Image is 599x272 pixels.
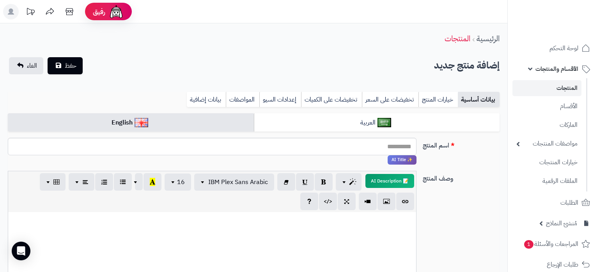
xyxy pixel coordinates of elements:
span: IBM Plex Sans Arabic [208,177,268,187]
span: انقر لاستخدام رفيقك الذكي [388,155,416,165]
a: تخفيضات على الكميات [301,92,362,107]
img: English [135,118,148,127]
a: الأقسام [512,98,581,115]
a: الماركات [512,117,581,133]
a: إعدادات السيو [259,92,301,107]
span: الطلبات [560,197,578,208]
label: اسم المنتج [420,138,503,150]
button: IBM Plex Sans Arabic [194,174,274,191]
a: المواصفات [226,92,259,107]
button: 📝 AI Description [365,174,414,188]
div: Open Intercom Messenger [12,242,30,260]
span: الغاء [27,61,37,70]
a: الغاء [9,57,43,74]
span: المراجعات والأسئلة [523,239,578,249]
a: مواصفات المنتجات [512,135,581,152]
button: حفظ [48,57,83,74]
a: المنتجات [445,33,470,44]
span: 16 [177,177,185,187]
span: حفظ [65,61,76,70]
img: ai-face.png [108,4,124,19]
a: تحديثات المنصة [21,4,40,21]
a: لوحة التحكم [512,39,594,58]
button: 16 [165,174,191,191]
a: المراجعات والأسئلة1 [512,235,594,253]
a: تخفيضات على السعر [362,92,418,107]
img: العربية [377,118,391,127]
a: الطلبات [512,193,594,212]
h2: إضافة منتج جديد [434,58,500,74]
a: الرئيسية [477,33,500,44]
a: المنتجات [512,80,581,96]
span: الأقسام والمنتجات [535,63,578,74]
a: بيانات أساسية [458,92,500,107]
span: 1 [524,240,533,249]
a: خيارات المنتجات [512,154,581,171]
span: لوحة التحكم [549,43,578,54]
span: طلبات الإرجاع [547,259,578,270]
span: رفيق [93,7,105,16]
span: مُنشئ النماذج [546,218,577,229]
a: العربية [254,113,500,132]
label: وصف المنتج [420,171,503,183]
a: English [8,113,254,132]
a: بيانات إضافية [187,92,226,107]
a: خيارات المنتج [418,92,458,107]
a: الملفات الرقمية [512,173,581,190]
